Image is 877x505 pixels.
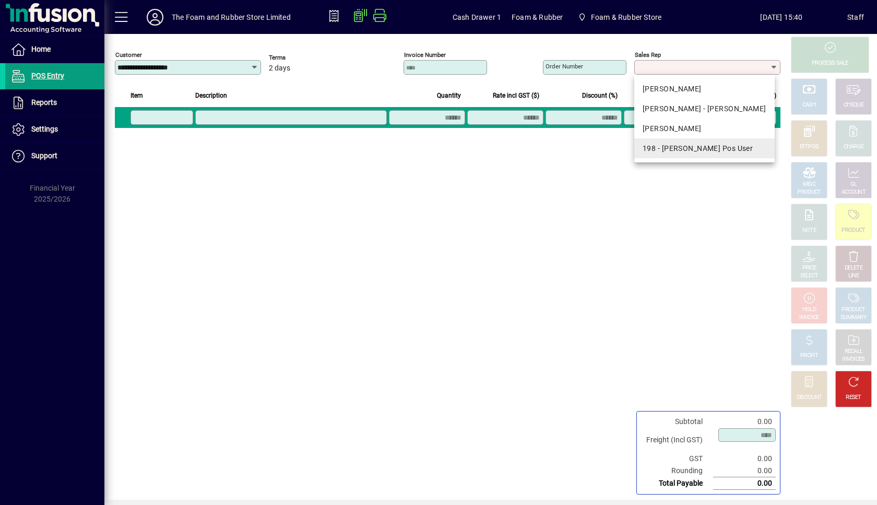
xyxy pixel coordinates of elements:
[713,416,776,428] td: 0.00
[573,8,666,27] span: Foam & Rubber Store
[842,306,865,314] div: PRODUCT
[643,103,766,114] div: [PERSON_NAME] - [PERSON_NAME]
[138,8,172,27] button: Profile
[641,428,713,453] td: Freight (Incl GST)
[643,123,766,134] div: [PERSON_NAME]
[713,465,776,477] td: 0.00
[437,90,461,101] span: Quantity
[846,394,861,402] div: RESET
[493,90,539,101] span: Rate incl GST ($)
[847,9,864,26] div: Staff
[31,98,57,107] span: Reports
[115,51,142,58] mat-label: Customer
[131,90,143,101] span: Item
[634,99,775,119] mat-option: EMMA - Emma Ormsby
[842,227,865,234] div: PRODUCT
[713,453,776,465] td: 0.00
[453,9,501,26] span: Cash Drawer 1
[800,143,819,151] div: EFTPOS
[634,138,775,158] mat-option: 198 - Shane Pos User
[582,90,618,101] span: Discount (%)
[844,143,864,151] div: CHARGE
[844,101,863,109] div: CHEQUE
[31,151,57,160] span: Support
[635,51,661,58] mat-label: Sales rep
[803,181,815,189] div: MISC
[269,64,290,73] span: 2 days
[842,356,864,363] div: INVOICES
[797,394,822,402] div: DISCOUNT
[641,416,713,428] td: Subtotal
[5,90,104,116] a: Reports
[5,37,104,63] a: Home
[546,63,583,70] mat-label: Order number
[172,9,291,26] div: The Foam and Rubber Store Limited
[850,181,857,189] div: GL
[799,314,819,322] div: INVOICE
[641,477,713,490] td: Total Payable
[634,119,775,138] mat-option: SHANE - Shane
[845,348,863,356] div: RECALL
[31,72,64,80] span: POS Entry
[641,465,713,477] td: Rounding
[812,60,848,67] div: PROCESS SALE
[31,45,51,53] span: Home
[512,9,563,26] span: Foam & Rubber
[845,264,862,272] div: DELETE
[840,314,867,322] div: SUMMARY
[591,9,661,26] span: Foam & Rubber Store
[797,189,821,196] div: PRODUCT
[5,116,104,143] a: Settings
[641,453,713,465] td: GST
[800,272,819,280] div: SELECT
[800,352,818,360] div: PROFIT
[802,264,816,272] div: PRICE
[802,306,816,314] div: HOLD
[842,189,866,196] div: ACCOUNT
[404,51,446,58] mat-label: Invoice number
[802,101,816,109] div: CASH
[716,9,847,26] span: [DATE] 15:40
[195,90,227,101] span: Description
[643,143,766,154] div: 198 - [PERSON_NAME] Pos User
[634,79,775,99] mat-option: DAVE - Dave
[713,477,776,490] td: 0.00
[5,143,104,169] a: Support
[848,272,859,280] div: LINE
[643,84,766,95] div: [PERSON_NAME]
[269,54,331,61] span: Terms
[802,227,816,234] div: NOTE
[31,125,58,133] span: Settings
